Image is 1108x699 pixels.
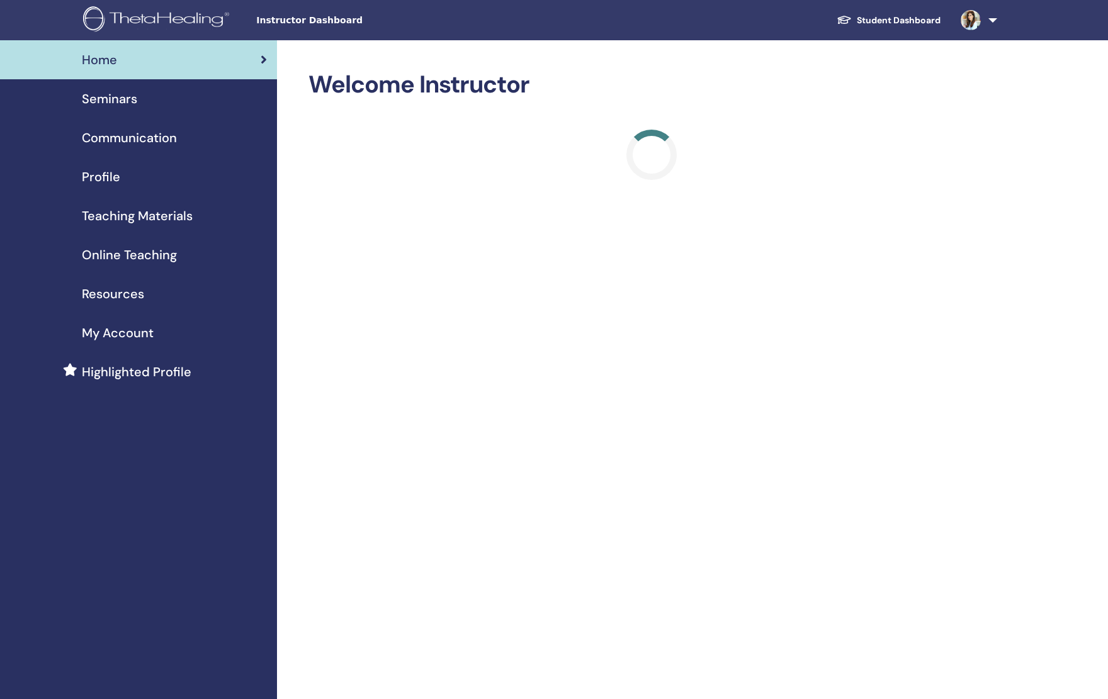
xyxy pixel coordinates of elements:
span: Online Teaching [82,245,177,264]
img: default.jpg [961,10,981,30]
span: Seminars [82,89,137,108]
img: logo.png [83,6,234,35]
h2: Welcome Instructor [308,70,995,99]
span: Communication [82,128,177,147]
span: Teaching Materials [82,206,193,225]
span: Home [82,50,117,69]
span: Highlighted Profile [82,362,191,381]
span: Profile [82,167,120,186]
span: Instructor Dashboard [256,14,445,27]
span: My Account [82,323,154,342]
span: Resources [82,284,144,303]
img: graduation-cap-white.svg [837,14,852,25]
a: Student Dashboard [827,9,951,32]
